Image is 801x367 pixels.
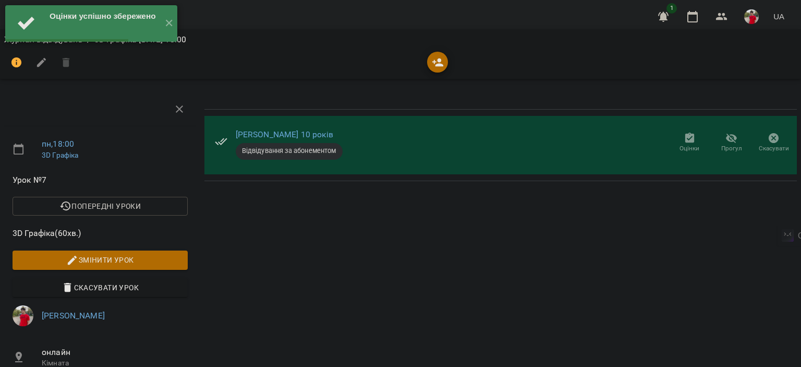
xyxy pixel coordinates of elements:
div: Оцінки успішно збережено [50,10,156,22]
span: Прогул [721,144,742,153]
button: Оцінки [669,128,711,158]
span: Урок №7 [13,174,188,186]
a: 3D Графіка [42,151,78,159]
button: Змінити урок [13,251,188,269]
span: Попередні уроки [21,200,179,212]
span: Відвідування за абонементом [236,146,343,156]
span: Оцінки [679,144,699,153]
button: Скасувати Урок [13,278,188,297]
span: Скасувати Урок [21,281,179,294]
span: 3D Графіка ( 60 хв. ) [13,227,188,240]
span: онлайн [42,346,188,359]
img: 54b6d9b4e6461886c974555cb82f3b73.jpg [13,305,33,326]
button: Скасувати [753,128,795,158]
nav: breadcrumb [4,33,797,46]
span: Змінити урок [21,254,179,266]
span: Скасувати [759,144,789,153]
span: UA [773,11,784,22]
button: Попередні уроки [13,197,188,216]
span: 1 [666,3,677,14]
img: 54b6d9b4e6461886c974555cb82f3b73.jpg [744,9,759,24]
a: [PERSON_NAME] [42,311,105,321]
a: [PERSON_NAME] 10 років [236,129,333,139]
button: UA [769,7,788,26]
a: пн , 18:00 [42,139,74,149]
button: Прогул [711,128,753,158]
